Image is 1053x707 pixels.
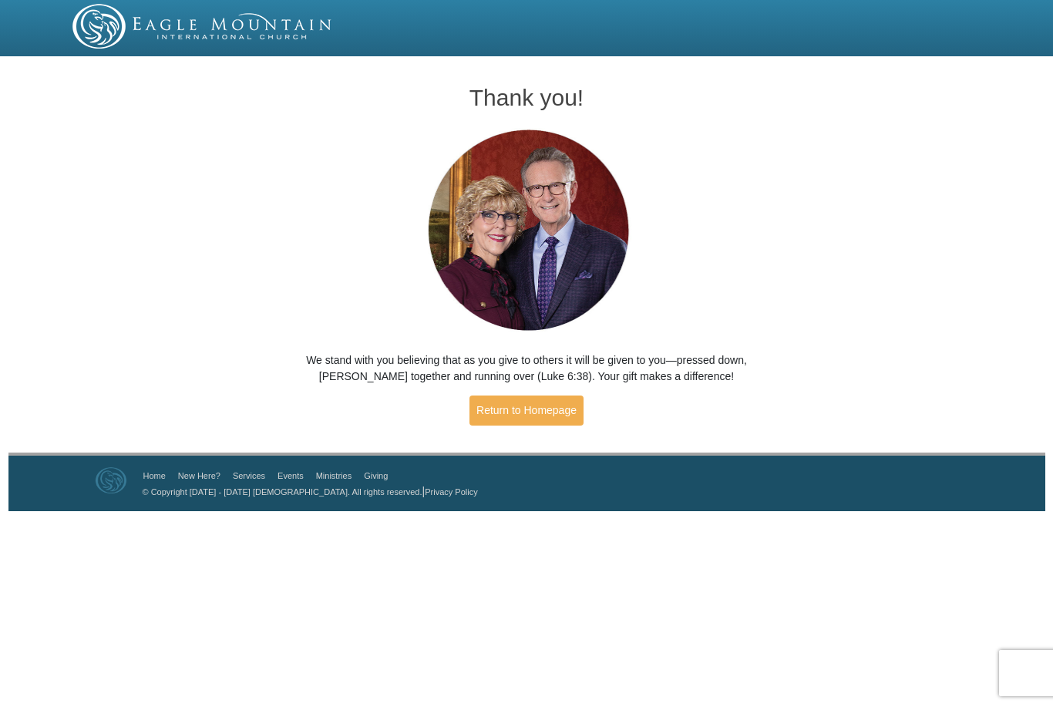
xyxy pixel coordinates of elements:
[96,467,126,493] img: Eagle Mountain International Church
[316,471,352,480] a: Ministries
[178,471,220,480] a: New Here?
[143,471,166,480] a: Home
[271,85,782,110] h1: Thank you!
[425,487,477,497] a: Privacy Policy
[413,125,641,337] img: Pastors George and Terri Pearsons
[271,352,782,385] p: We stand with you believing that as you give to others it will be given to you—pressed down, [PER...
[469,396,584,426] a: Return to Homepage
[278,471,304,480] a: Events
[72,4,333,49] img: EMIC
[143,487,422,497] a: © Copyright [DATE] - [DATE] [DEMOGRAPHIC_DATA]. All rights reserved.
[137,483,478,500] p: |
[233,471,265,480] a: Services
[364,471,388,480] a: Giving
